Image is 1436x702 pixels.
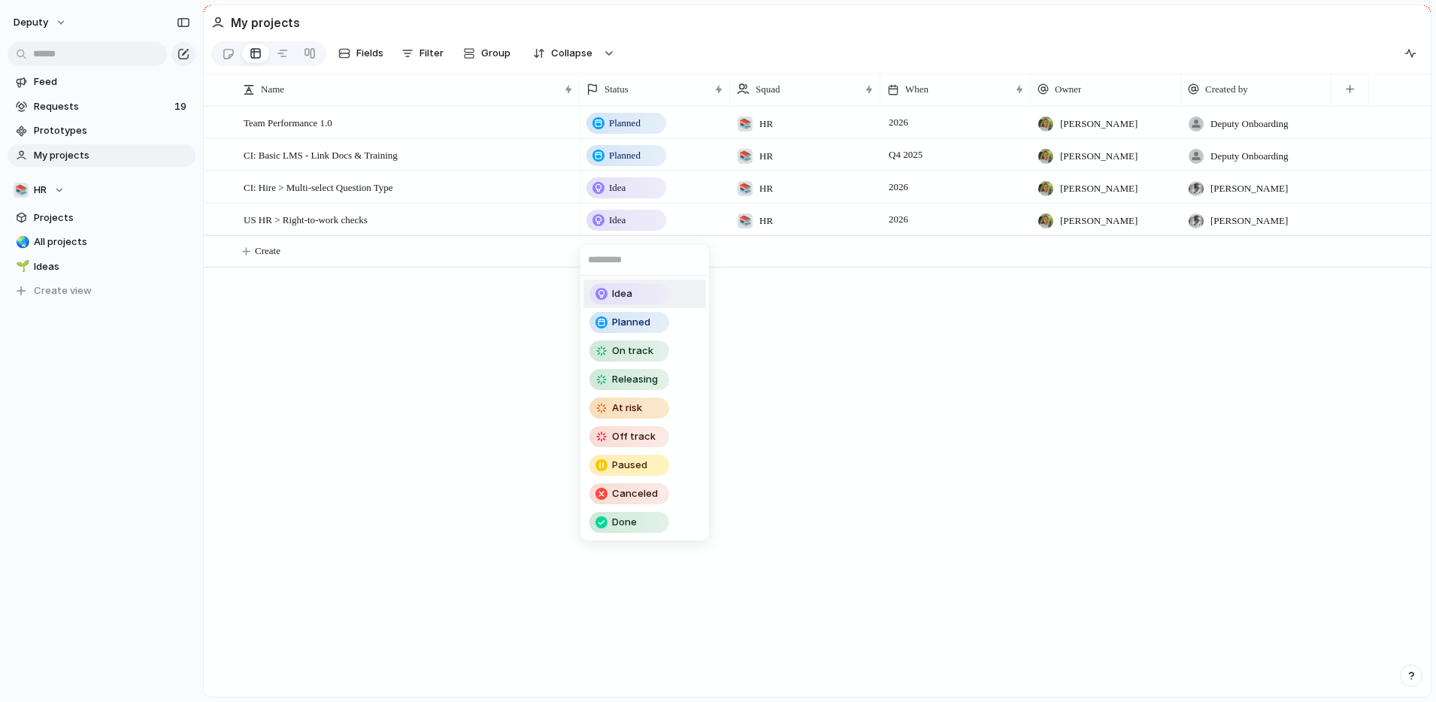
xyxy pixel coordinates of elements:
[612,315,650,330] span: Planned
[612,372,658,387] span: Releasing
[612,515,637,530] span: Done
[612,486,658,501] span: Canceled
[612,429,656,444] span: Off track
[612,343,653,359] span: On track
[612,458,647,473] span: Paused
[612,401,642,416] span: At risk
[612,286,632,301] span: Idea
